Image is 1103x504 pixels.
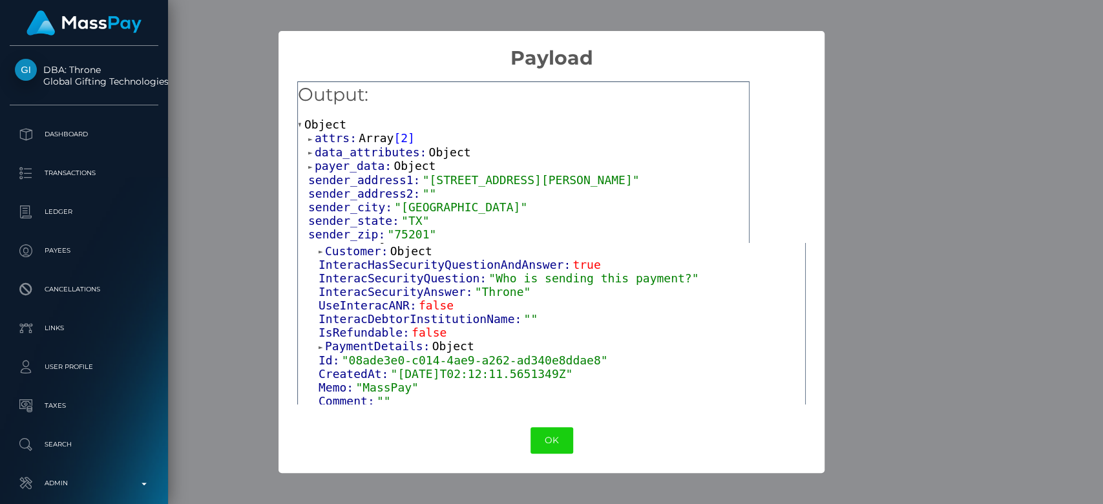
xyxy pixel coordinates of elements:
span: Object [394,159,436,173]
span: 2 [401,131,408,145]
span: DBA: Throne Global Gifting Technologies Inc [10,64,158,87]
span: "75201" [387,227,436,241]
span: Customer: [325,244,390,258]
span: "[STREET_ADDRESS][PERSON_NAME]" [423,173,640,187]
p: Payees [15,241,153,260]
span: InteracHasSecurityQuestionAndAnswer: [319,258,573,271]
span: Memo: [319,381,355,394]
span: true [573,258,600,271]
span: Object [432,339,474,353]
span: InteracDebtorInstitutionName: [319,312,523,326]
span: sender_city: [308,200,394,214]
span: "" [377,394,391,408]
button: OK [530,427,573,454]
span: Id: [319,353,342,367]
span: sender_zip: [308,227,387,241]
h5: Output: [298,82,749,108]
span: UseInteracANR: [319,299,419,312]
span: "TX" [401,214,429,227]
span: "Who is sending this payment?" [488,271,699,285]
span: InteracSecurityQuestion: [319,271,488,285]
span: Object [428,145,470,159]
span: CreatedAt: [319,367,391,381]
span: "[DATE]T02:12:11.5651349Z" [390,367,573,381]
p: Dashboard [15,125,153,144]
p: Admin [15,474,153,493]
span: Object [390,244,432,258]
span: "Throne" [475,285,531,299]
h2: Payload [278,31,825,70]
span: Object [304,118,346,131]
span: "" [423,187,437,200]
span: Comment: [319,394,377,408]
span: "[GEOGRAPHIC_DATA]" [394,200,527,214]
span: payer_data: [315,159,394,173]
span: PaymentDetails: [325,339,432,353]
span: sender_country: [315,241,422,255]
p: Ledger [15,202,153,222]
span: "08ade3e0-c014-4ae9-a262-ad340e8ddae8" [342,353,608,367]
p: Links [15,319,153,338]
span: attrs: [315,131,359,145]
p: Cancellations [15,280,153,299]
span: sender_state: [308,214,401,227]
span: ] [408,131,415,145]
span: data_attributes: [315,145,429,159]
span: sender_address1: [308,173,423,187]
span: [ [394,131,401,145]
p: Taxes [15,396,153,415]
p: Search [15,435,153,454]
span: Object [422,241,464,255]
span: false [412,326,446,339]
span: "" [523,312,538,326]
p: Transactions [15,163,153,183]
p: User Profile [15,357,153,377]
img: Global Gifting Technologies Inc [15,59,37,81]
span: sender_address2: [308,187,423,200]
span: InteracSecurityAnswer: [319,285,475,299]
img: MassPay Logo [26,10,142,36]
span: IsRefundable: [319,326,412,339]
span: "MassPay" [355,381,419,394]
span: false [419,299,454,312]
span: Array [359,131,394,145]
